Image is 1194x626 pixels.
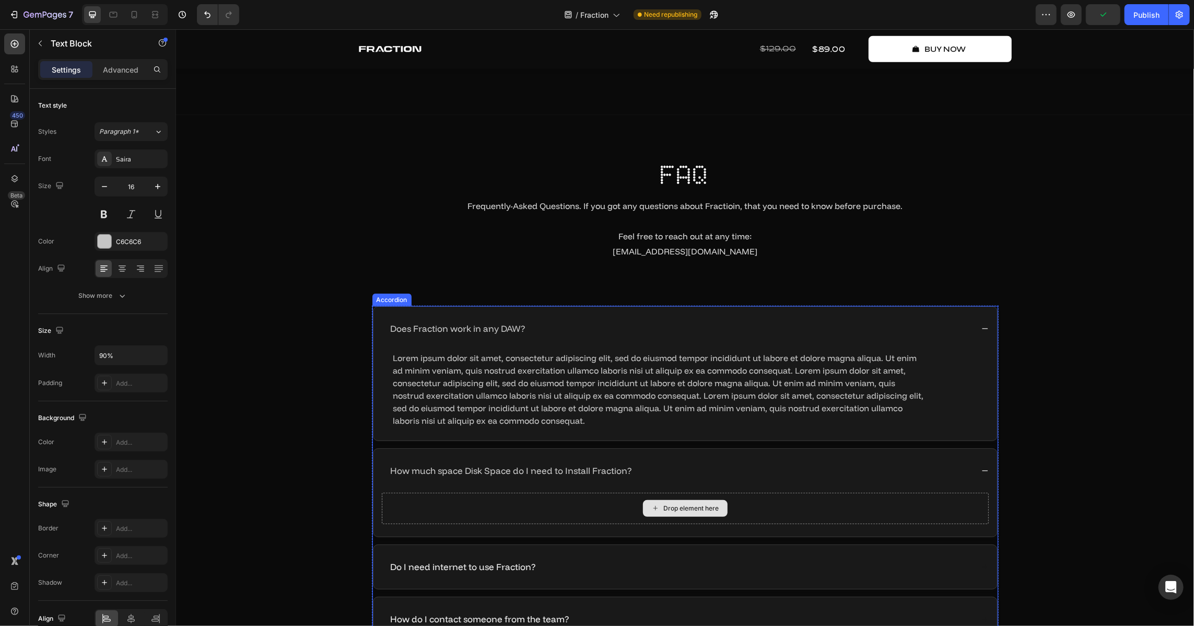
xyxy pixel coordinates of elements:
[38,578,62,587] div: Shadow
[38,465,56,474] div: Image
[38,324,66,338] div: Size
[580,9,608,20] span: Fraction
[79,291,127,301] div: Show more
[116,379,165,388] div: Add...
[197,4,239,25] div: Undo/Redo
[116,155,165,164] div: Saira
[1158,575,1184,600] div: Open Intercom Messenger
[217,322,752,398] p: Lorem ipsum dolor sit amet, consectetur adipiscing elit, sed do eiusmod tempor incididunt ut labo...
[51,37,139,50] p: Text Block
[8,191,25,200] div: Beta
[95,346,167,365] input: Auto
[116,237,165,247] div: C6C6C6
[176,29,1194,626] iframe: Design area
[488,475,543,483] div: Drop element here
[198,266,233,275] div: Accordion
[38,497,72,512] div: Shape
[116,551,165,561] div: Add...
[38,179,66,193] div: Size
[38,262,67,276] div: Align
[38,524,58,533] div: Border
[38,612,68,626] div: Align
[38,551,59,560] div: Corner
[197,200,822,230] p: Feel free to reach out at any time: [EMAIL_ADDRESS][DOMAIN_NAME]
[197,169,822,200] p: Frequently-Asked Questions. If you got any questions about Fractioin, that you need to know befor...
[68,8,73,21] p: 7
[10,111,25,120] div: 450
[95,122,168,141] button: Paragraph 1*
[116,578,165,588] div: Add...
[4,4,78,25] button: 7
[103,64,138,75] p: Advanced
[38,411,89,425] div: Background
[116,465,165,474] div: Add...
[116,524,165,534] div: Add...
[215,584,393,596] p: How do I contact someone from the team?
[116,438,165,447] div: Add...
[38,101,67,110] div: Text style
[1133,9,1160,20] div: Publish
[215,436,456,447] p: How much space Disk Space do I need to Install Fraction?
[38,378,62,388] div: Padding
[38,286,168,305] button: Show more
[215,294,349,305] p: Does Fraction work in any DAW?
[38,437,54,447] div: Color
[38,154,51,164] div: Font
[38,351,55,360] div: Width
[38,237,54,246] div: Color
[1125,4,1168,25] button: Publish
[196,127,823,164] h2: FAQ
[38,127,56,136] div: Styles
[576,9,578,20] span: /
[644,10,697,19] span: Need republishing
[99,127,139,136] span: Paragraph 1*
[215,532,360,543] p: Do I need internet to use Fraction?
[52,64,81,75] p: Settings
